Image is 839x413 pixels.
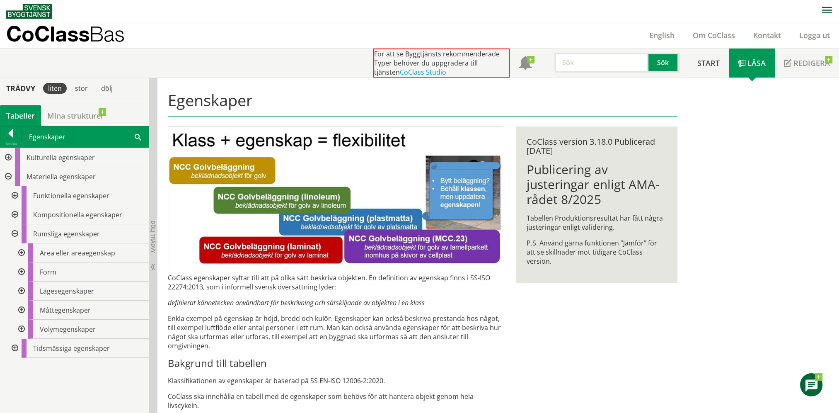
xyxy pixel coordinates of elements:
p: CoClass [6,29,125,39]
input: Sök [554,53,648,73]
span: Läsa [747,58,766,68]
a: Redigera [775,49,839,78]
span: Rumsliga egenskaper [33,229,100,238]
h3: Bakgrund till tabellen [168,357,503,369]
a: CoClass Studio [400,68,446,77]
div: För att se Byggtjänsts rekommenderade Typer behöver du uppgradera till tjänsten [373,49,510,78]
span: Funktionella egenskaper [33,191,109,200]
div: dölj [96,83,118,94]
span: Lägesegenskaper [40,287,94,296]
h1: Publicering av justeringar enligt AMA-rådet 8/2025 [527,162,666,207]
span: Notifikationer [519,57,532,70]
a: Logga ut [790,30,839,40]
p: Enkla exempel på egenskap är höjd, bredd och kulör. Egenskaper kan också beskriva prestanda hos n... [168,314,503,350]
a: Om CoClass [684,30,744,40]
span: Måttegenskaper [40,306,91,315]
span: Redigera [793,58,830,68]
a: Läsa [729,49,775,78]
span: Volymegenskaper [40,325,96,334]
div: Tillbaka [0,141,21,147]
a: Mina strukturer [41,105,110,126]
div: liten [43,83,67,94]
a: English [640,30,684,40]
p: CoClass egenskaper syftar till att på olika sätt beskriva objekten. En definition av egenskap fin... [168,273,503,292]
button: Sök [648,53,679,73]
h1: Egenskaper [168,91,677,117]
div: CoClass version 3.18.0 Publicerad [DATE] [527,137,666,155]
em: definierat kännetecken användbart för beskrivning och särskiljande av objekten i en klass [168,298,425,307]
span: Area eller areaegenskap [40,248,115,258]
span: Tidsmässiga egenskaper [33,344,110,353]
span: Materiella egenskaper [27,172,96,181]
img: Svensk Byggtjänst [6,4,52,19]
span: Dölj trädvy [150,221,157,253]
a: Kontakt [744,30,790,40]
p: Klassifikationen av egenskaper är baserad på SS EN-ISO 12006-2:2020. [168,376,503,385]
p: CoClass ska innehålla en tabell med de egenskaper som behövs för att hantera objekt genom hela li... [168,392,503,410]
span: Kulturella egenskaper [27,153,95,162]
p: P.S. Använd gärna funktionen ”Jämför” för att se skillnader mot tidigare CoClass version. [527,238,666,266]
div: Egenskaper [22,126,149,147]
div: stor [70,83,93,94]
span: Sök i tabellen [135,132,141,141]
span: Form [40,267,56,277]
a: CoClassBas [6,22,143,48]
span: Bas [89,22,125,46]
p: Tabellen Produktionsresultat har fått några justeringar enligt validering. [527,214,666,232]
span: Start [697,58,720,68]
span: Kompositionella egenskaper [33,210,122,219]
img: bild-till-egenskaper.JPG [168,126,503,267]
a: Start [688,49,729,78]
div: Trädvy [2,84,40,93]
